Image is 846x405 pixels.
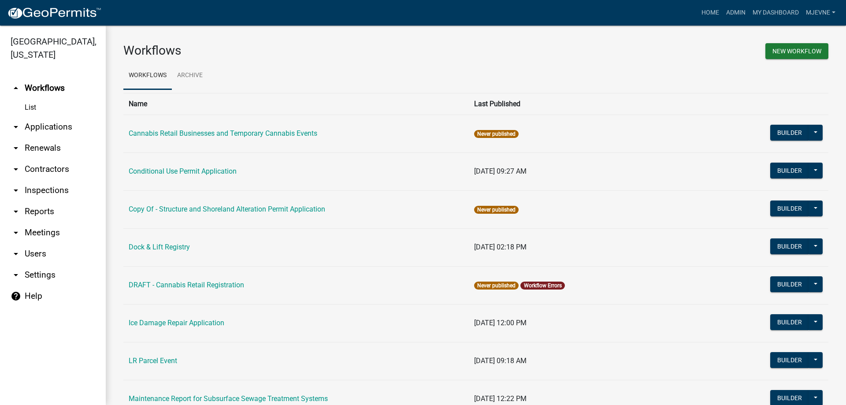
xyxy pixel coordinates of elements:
a: Copy Of - Structure and Shoreland Alteration Permit Application [129,205,325,213]
a: Cannabis Retail Businesses and Temporary Cannabis Events [129,129,317,137]
i: help [11,291,21,301]
a: Maintenance Report for Subsurface Sewage Treatment Systems [129,394,328,403]
i: arrow_drop_down [11,270,21,280]
span: [DATE] 09:18 AM [474,357,527,365]
a: LR Parcel Event [129,357,177,365]
h3: Workflows [123,43,469,58]
button: New Workflow [765,43,828,59]
i: arrow_drop_down [11,122,21,132]
button: Builder [770,314,809,330]
button: Builder [770,238,809,254]
i: arrow_drop_up [11,83,21,93]
a: MJevne [802,4,839,21]
span: Never published [474,282,519,290]
span: [DATE] 12:22 PM [474,394,527,403]
i: arrow_drop_down [11,227,21,238]
button: Builder [770,125,809,141]
i: arrow_drop_down [11,185,21,196]
a: Conditional Use Permit Application [129,167,237,175]
span: [DATE] 02:18 PM [474,243,527,251]
span: [DATE] 09:27 AM [474,167,527,175]
button: Builder [770,276,809,292]
i: arrow_drop_down [11,143,21,153]
button: Builder [770,201,809,216]
i: arrow_drop_down [11,164,21,175]
a: Admin [723,4,749,21]
a: Workflow Errors [524,282,562,289]
button: Builder [770,163,809,178]
i: arrow_drop_down [11,249,21,259]
th: Last Published [469,93,725,115]
a: Ice Damage Repair Application [129,319,224,327]
a: Home [698,4,723,21]
a: Workflows [123,62,172,90]
span: Never published [474,206,519,214]
button: Builder [770,352,809,368]
a: DRAFT - Cannabis Retail Registration [129,281,244,289]
i: arrow_drop_down [11,206,21,217]
a: Dock & Lift Registry [129,243,190,251]
a: Archive [172,62,208,90]
span: [DATE] 12:00 PM [474,319,527,327]
a: My Dashboard [749,4,802,21]
th: Name [123,93,469,115]
span: Never published [474,130,519,138]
